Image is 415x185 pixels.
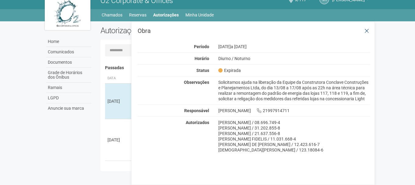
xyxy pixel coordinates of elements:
[138,28,370,34] h3: Obra
[129,11,146,19] a: Reservas
[218,125,370,131] div: [PERSON_NAME] / 31.202.855-8
[105,66,366,70] h4: Passadas
[214,44,375,49] div: [DATE]
[218,68,241,73] span: Expirada
[46,57,91,68] a: Documentos
[218,136,370,142] div: [PERSON_NAME] FIDELIS / 11.031.668-4
[231,44,247,49] span: a [DATE]
[195,56,209,61] strong: Horário
[105,73,132,84] th: Data
[46,103,91,113] a: Anuncie sua marca
[46,37,91,47] a: Home
[102,11,122,19] a: Chamados
[218,142,370,147] div: [PERSON_NAME] DE [PERSON_NAME] / 12.423.616-7
[46,93,91,103] a: LGPD
[218,131,370,136] div: [PERSON_NAME] / 21.637.556-8
[107,98,130,104] div: [DATE]
[186,120,209,125] strong: Autorizados
[184,80,209,85] strong: Observações
[184,108,209,113] strong: Responsável
[214,108,375,113] div: [PERSON_NAME] 21997914711
[218,120,370,125] div: [PERSON_NAME] / 08.696.749-4
[218,147,370,153] div: [DEMOGRAPHIC_DATA][PERSON_NAME] / 123.18084-6
[107,137,130,143] div: [DATE]
[46,68,91,83] a: Grade de Horários dos Ônibus
[46,83,91,93] a: Ramais
[214,80,375,101] div: Solicitamos ajuda na liberação da Equipe da Construtora Conclave Construções e Planejamentos Ltda...
[100,26,231,35] h2: Autorizações
[194,44,209,49] strong: Período
[214,56,375,61] div: Diurno / Noturno
[46,47,91,57] a: Comunicados
[196,68,209,73] strong: Status
[185,11,214,19] a: Minha Unidade
[153,11,179,19] a: Autorizações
